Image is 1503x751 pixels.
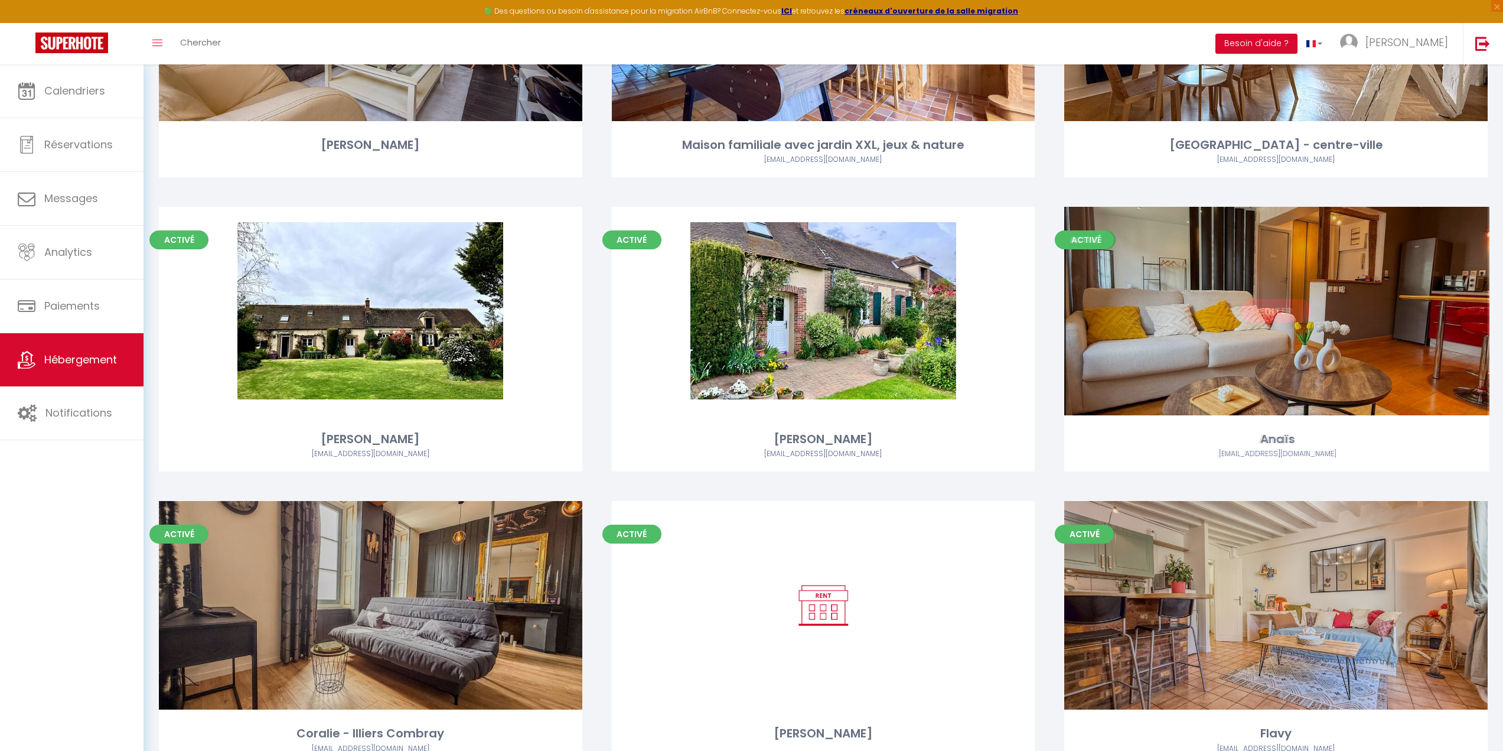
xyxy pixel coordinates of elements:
[149,525,208,544] span: Activé
[159,448,582,460] div: Airbnb
[159,724,582,743] div: Coralie - Illiers Combray
[602,525,661,544] span: Activé
[171,23,230,64] a: Chercher
[1241,299,1312,323] a: Editer
[612,136,1035,154] div: Maison familiale avec jardin XXL, jeux & nature
[45,405,112,420] span: Notifications
[1475,36,1490,51] img: logout
[35,32,108,53] img: Super Booking
[1064,430,1488,448] div: Anaïs
[44,137,113,152] span: Réservations
[44,352,117,367] span: Hébergement
[1331,23,1463,64] a: ... [PERSON_NAME]
[612,724,1035,743] div: [PERSON_NAME]
[44,298,100,313] span: Paiements
[845,6,1018,16] a: créneaux d'ouverture de la salle migration
[612,430,1035,448] div: [PERSON_NAME]
[180,36,221,48] span: Chercher
[1365,35,1448,50] span: [PERSON_NAME]
[612,448,1035,460] div: Airbnb
[159,430,582,448] div: [PERSON_NAME]
[44,245,92,259] span: Analytics
[1064,154,1488,165] div: Airbnb
[1064,136,1488,154] div: [GEOGRAPHIC_DATA] - centre-ville
[1055,230,1114,249] span: Activé
[781,6,792,16] a: ICI
[44,83,105,98] span: Calendriers
[602,230,661,249] span: Activé
[9,5,45,40] button: Ouvrir le widget de chat LiveChat
[1055,525,1114,544] span: Activé
[612,154,1035,165] div: Airbnb
[149,230,208,249] span: Activé
[1064,448,1488,460] div: Airbnb
[159,136,582,154] div: [PERSON_NAME]
[1215,34,1297,54] button: Besoin d'aide ?
[1340,34,1358,51] img: ...
[1064,724,1488,743] div: Flavy
[44,191,98,206] span: Messages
